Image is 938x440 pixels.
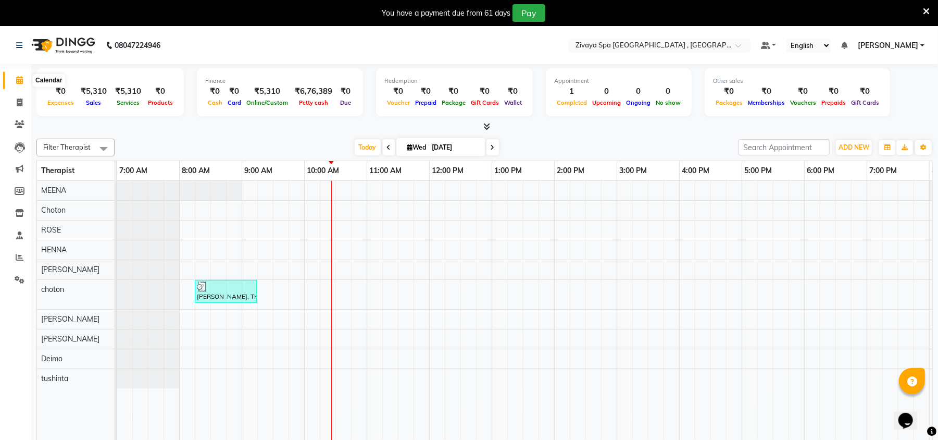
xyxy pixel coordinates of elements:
[384,77,524,85] div: Redemption
[848,85,882,97] div: ₹0
[787,99,819,106] span: Vouchers
[739,139,830,155] input: Search Appointment
[858,40,918,51] span: [PERSON_NAME]
[713,85,745,97] div: ₹0
[117,163,150,178] a: 7:00 AM
[225,85,244,97] div: ₹0
[555,163,587,178] a: 2:00 PM
[742,163,775,178] a: 5:00 PM
[439,99,468,106] span: Package
[45,77,176,85] div: Total
[244,85,291,97] div: ₹5,310
[41,225,61,235] span: ROSE
[27,31,98,60] img: logo
[41,334,99,344] span: [PERSON_NAME]
[336,85,355,97] div: ₹0
[205,77,355,85] div: Finance
[787,85,819,97] div: ₹0
[894,398,928,430] iframe: chat widget
[77,85,111,97] div: ₹5,310
[617,163,650,178] a: 3:00 PM
[384,99,412,106] span: Voucher
[590,99,623,106] span: Upcoming
[305,163,342,178] a: 10:00 AM
[554,99,590,106] span: Completed
[384,85,412,97] div: ₹0
[680,163,712,178] a: 4:00 PM
[41,245,67,254] span: HENNA
[367,163,405,178] a: 11:00 AM
[623,85,653,97] div: 0
[468,85,502,97] div: ₹0
[653,99,683,106] span: No show
[805,163,837,178] a: 6:00 PM
[41,354,62,363] span: Deimo
[412,99,439,106] span: Prepaid
[653,85,683,97] div: 0
[439,85,468,97] div: ₹0
[590,85,623,97] div: 0
[205,85,225,97] div: ₹0
[41,166,74,175] span: Therapist
[502,99,524,106] span: Wallet
[291,85,336,97] div: ₹6,76,389
[145,99,176,106] span: Products
[114,99,142,106] span: Services
[45,85,77,97] div: ₹0
[41,374,68,383] span: tushinta
[839,143,869,151] span: ADD NEW
[225,99,244,106] span: Card
[41,205,66,215] span: Choton
[429,140,481,155] input: 2025-09-03
[836,140,872,155] button: ADD NEW
[430,163,467,178] a: 12:00 PM
[145,85,176,97] div: ₹0
[43,143,91,151] span: Filter Therapist
[196,282,256,301] div: [PERSON_NAME], TK01, 08:15 AM-09:15 AM, Javanese Pampering - 60 Mins
[41,285,64,294] span: choton
[554,77,683,85] div: Appointment
[819,85,848,97] div: ₹0
[745,85,787,97] div: ₹0
[180,163,213,178] a: 8:00 AM
[33,75,65,87] div: Calendar
[623,99,653,106] span: Ongoing
[713,77,882,85] div: Other sales
[468,99,502,106] span: Gift Cards
[502,85,524,97] div: ₹0
[41,186,66,195] span: MEENA
[41,314,99,324] span: [PERSON_NAME]
[296,99,331,106] span: Petty cash
[819,99,848,106] span: Prepaids
[848,99,882,106] span: Gift Cards
[382,8,510,19] div: You have a payment due from 61 days
[512,4,545,22] button: Pay
[412,85,439,97] div: ₹0
[115,31,160,60] b: 08047224946
[41,265,99,274] span: [PERSON_NAME]
[244,99,291,106] span: Online/Custom
[84,99,104,106] span: Sales
[45,99,77,106] span: Expenses
[492,163,525,178] a: 1:00 PM
[242,163,276,178] a: 9:00 AM
[554,85,590,97] div: 1
[355,139,381,155] span: Today
[205,99,225,106] span: Cash
[745,99,787,106] span: Memberships
[337,99,354,106] span: Due
[111,85,145,97] div: ₹5,310
[405,143,429,151] span: Wed
[713,99,745,106] span: Packages
[867,163,900,178] a: 7:00 PM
